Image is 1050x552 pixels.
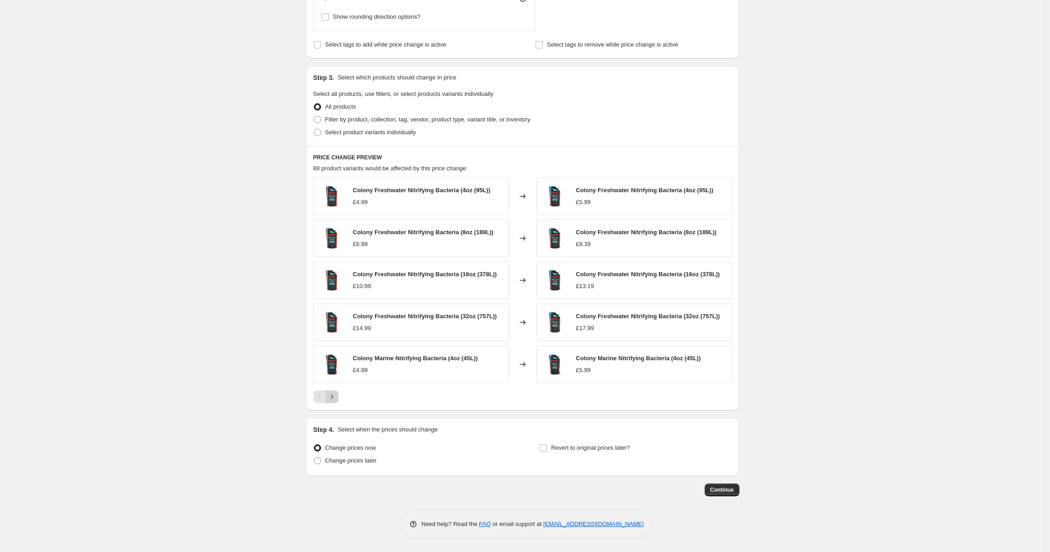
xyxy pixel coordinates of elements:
[576,198,591,207] div: £5.99
[325,116,530,123] span: Filter by product, collection, tag, vendor, product type, variant title, or inventory
[353,282,371,291] div: £10.99
[318,351,346,378] img: Colony-Marine-16oz_7e97fdb9-68b2-4d58-b992-2479c1188ffb_80x.jpg
[551,444,630,451] span: Revert to original prices later?
[318,267,346,294] img: Colony-Freshwater-16oz_0bf964d1-68b9-4c8b-9524-d8519edeb754_80x.jpg
[353,355,478,362] span: Colony Marine Nitrifying Bacteria (4oz (45L))
[318,183,346,210] img: Colony-Freshwater-16oz_0bf964d1-68b9-4c8b-9524-d8519edeb754_80x.jpg
[338,73,456,82] p: Select which products should change in price
[576,366,591,375] div: £5.99
[353,229,494,236] span: Colony Freshwater Nitrifying Bacteria (8oz (189L))
[541,225,569,252] img: Colony-Freshwater-16oz_0bf964d1-68b9-4c8b-9524-d8519edeb754_80x.jpg
[313,165,468,172] span: 88 product variants would be affected by this price change:
[353,240,368,249] div: £6.99
[576,271,720,278] span: Colony Freshwater Nitrifying Bacteria (16oz (378L))
[318,225,346,252] img: Colony-Freshwater-16oz_0bf964d1-68b9-4c8b-9524-d8519edeb754_80x.jpg
[325,41,447,48] span: Select tags to add while price change is active
[547,41,678,48] span: Select tags to remove while price change is active
[710,486,734,494] span: Continue
[313,90,494,97] span: Select all products, use filters, or select products variants individually
[313,390,338,403] nav: Pagination
[705,484,739,496] button: Continue
[313,425,334,434] h2: Step 4.
[325,444,376,451] span: Change prices now
[576,240,591,249] div: £8.39
[333,13,421,20] span: Show rounding direction options?
[541,309,569,336] img: Colony-Freshwater-16oz_0bf964d1-68b9-4c8b-9524-d8519edeb754_80x.jpg
[541,183,569,210] img: Colony-Freshwater-16oz_0bf964d1-68b9-4c8b-9524-d8519edeb754_80x.jpg
[353,187,490,194] span: Colony Freshwater Nitrifying Bacteria (4oz (95L))
[318,309,346,336] img: Colony-Freshwater-16oz_0bf964d1-68b9-4c8b-9524-d8519edeb754_80x.jpg
[353,198,368,207] div: £4.99
[353,271,497,278] span: Colony Freshwater Nitrifying Bacteria (16oz (378L))
[543,520,644,527] a: [EMAIL_ADDRESS][DOMAIN_NAME]
[576,313,720,320] span: Colony Freshwater Nitrifying Bacteria (32oz (757L))
[325,129,416,136] span: Select product variants individually
[353,324,371,333] div: £14.99
[313,154,732,161] h6: PRICE CHANGE PREVIEW
[353,313,497,320] span: Colony Freshwater Nitrifying Bacteria (32oz (757L))
[541,267,569,294] img: Colony-Freshwater-16oz_0bf964d1-68b9-4c8b-9524-d8519edeb754_80x.jpg
[576,355,701,362] span: Colony Marine Nitrifying Bacteria (4oz (45L))
[338,425,437,434] p: Select when the prices should change
[576,282,594,291] div: £13.19
[313,73,334,82] h2: Step 3.
[541,351,569,378] img: Colony-Marine-16oz_7e97fdb9-68b2-4d58-b992-2479c1188ffb_80x.jpg
[479,520,491,527] a: FAQ
[353,366,368,375] div: £4.99
[576,229,717,236] span: Colony Freshwater Nitrifying Bacteria (8oz (189L))
[325,457,377,464] span: Change prices later
[325,103,356,110] span: All products
[576,324,594,333] div: £17.99
[421,520,479,527] span: Need help? Read the
[326,390,338,403] button: Next
[576,187,713,194] span: Colony Freshwater Nitrifying Bacteria (4oz (95L))
[491,520,543,527] span: or email support at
